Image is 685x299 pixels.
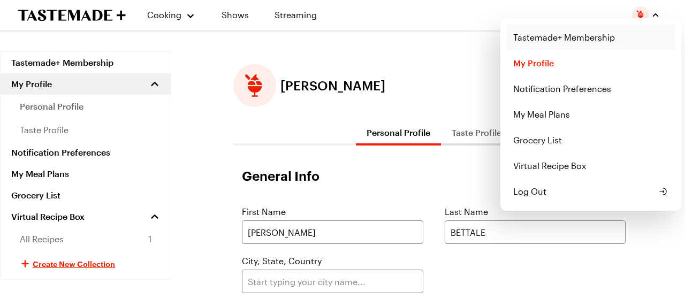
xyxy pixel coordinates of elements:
[500,18,681,211] div: Profile picture
[507,50,675,76] a: My Profile
[507,102,675,127] a: My Meal Plans
[632,6,649,24] img: Profile picture
[507,153,675,179] a: Virtual Recipe Box
[632,6,660,24] button: Profile picture
[507,127,675,153] a: Grocery List
[507,76,675,102] a: Notification Preferences
[507,25,675,50] a: Tastemade+ Membership
[513,185,546,198] span: Log Out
